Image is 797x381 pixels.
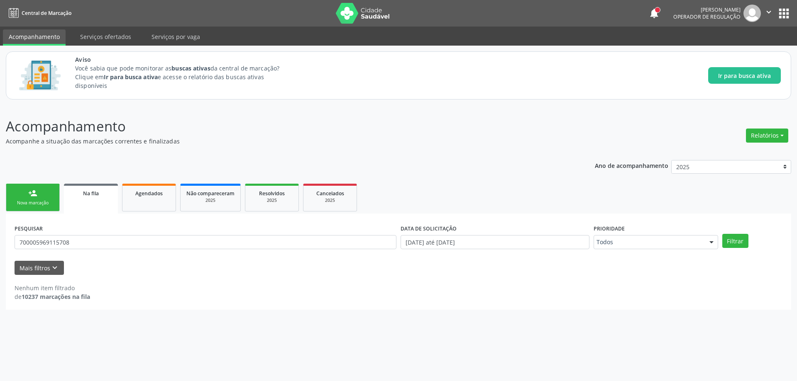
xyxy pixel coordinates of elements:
[83,190,99,197] span: Na fila
[186,190,235,197] span: Não compareceram
[673,6,741,13] div: [PERSON_NAME]
[595,160,668,170] p: Ano de acompanhamento
[22,293,90,301] strong: 10237 marcações na fila
[146,29,206,44] a: Serviços por vaga
[718,71,771,80] span: Ir para busca ativa
[74,29,137,44] a: Serviços ofertados
[15,261,64,275] button: Mais filtroskeyboard_arrow_down
[50,263,59,272] i: keyboard_arrow_down
[28,189,37,198] div: person_add
[401,235,589,249] input: Selecione um intervalo
[722,234,748,248] button: Filtrar
[15,235,396,249] input: Nome, CNS
[135,190,163,197] span: Agendados
[104,73,158,81] strong: Ir para busca ativa
[594,222,625,235] label: Prioridade
[15,284,90,292] div: Nenhum item filtrado
[708,67,781,84] button: Ir para busca ativa
[777,6,791,21] button: apps
[761,5,777,22] button: 
[22,10,71,17] span: Central de Marcação
[6,116,555,137] p: Acompanhamento
[15,292,90,301] div: de
[6,137,555,146] p: Acompanhe a situação das marcações correntes e finalizadas
[75,55,295,64] span: Aviso
[15,222,43,235] label: PESQUISAR
[171,64,210,72] strong: buscas ativas
[16,57,64,94] img: Imagem de CalloutCard
[259,190,285,197] span: Resolvidos
[75,64,295,90] p: Você sabia que pode monitorar as da central de marcação? Clique em e acesse o relatório das busca...
[251,197,293,204] div: 2025
[3,29,66,46] a: Acompanhamento
[746,129,788,143] button: Relatórios
[316,190,344,197] span: Cancelados
[6,6,71,20] a: Central de Marcação
[401,222,457,235] label: DATA DE SOLICITAÇÃO
[186,197,235,204] div: 2025
[12,200,54,206] div: Nova marcação
[743,5,761,22] img: img
[764,7,773,17] i: 
[648,7,660,19] button: notifications
[309,197,351,204] div: 2025
[597,238,701,246] span: Todos
[673,13,741,20] span: Operador de regulação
